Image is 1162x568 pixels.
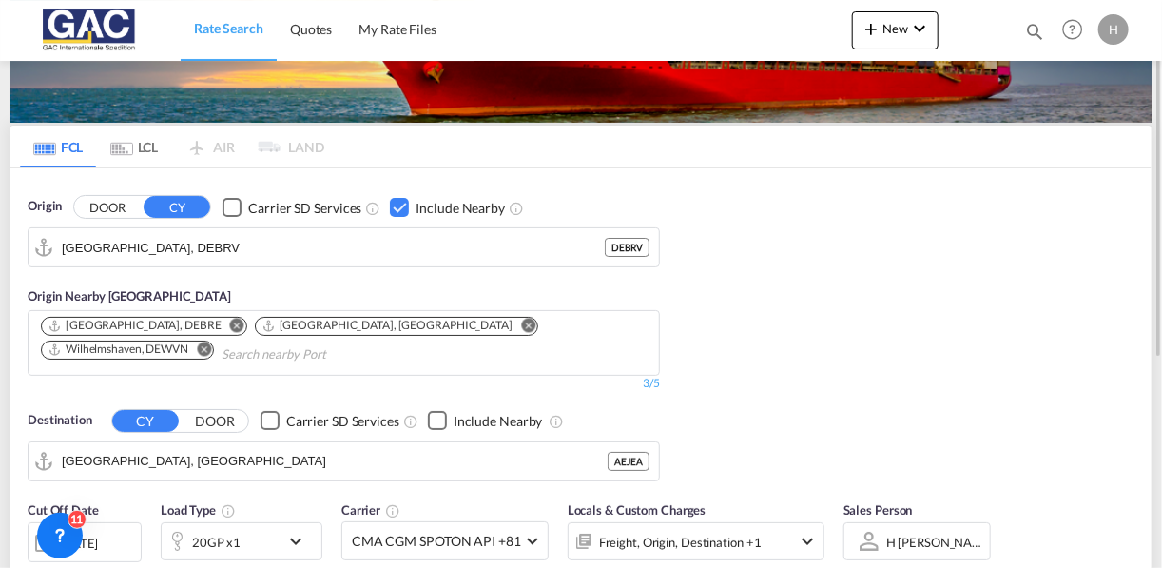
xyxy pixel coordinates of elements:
[1098,14,1129,45] div: H
[352,532,521,551] span: CMA CGM SPOTON API +81
[248,199,361,218] div: Carrier SD Services
[29,9,157,51] img: 9f305d00dc7b11eeb4548362177db9c3.png
[194,20,263,36] span: Rate Search
[29,228,659,266] md-input-container: Bremerhaven, DEBRV
[222,340,402,370] input: Search nearby Port
[509,318,537,337] button: Remove
[48,342,192,358] div: Press delete to remove this chip.
[182,410,248,432] button: DOOR
[38,311,649,370] md-chips-wrap: Chips container. Use arrow keys to select chips.
[852,11,939,49] button: icon-plus 400-fgNewicon-chevron-down
[192,529,241,556] div: 20GP x1
[144,196,210,218] button: CY
[599,529,762,556] div: Freight Origin Destination Factory Stuffing
[28,411,92,430] span: Destination
[290,21,332,37] span: Quotes
[74,197,141,219] button: DOOR
[48,318,225,334] div: Press delete to remove this chip.
[796,530,819,553] md-icon: icon-chevron-down
[454,412,543,431] div: Include Nearby
[62,447,608,476] input: Search by Port
[608,452,649,471] div: AEJEA
[221,503,236,519] md-icon: icon-information-outline
[261,318,513,334] div: Hamburg, DEHAM
[549,414,564,429] md-icon: Unchecked: Ignores neighbouring ports when fetching rates.Checked : Includes neighbouring ports w...
[28,502,99,518] span: Cut Off Date
[20,126,96,167] md-tab-item: FCL
[261,411,399,431] md-checkbox: Checkbox No Ink
[843,502,913,518] span: Sales Person
[223,197,361,217] md-checkbox: Checkbox No Ink
[390,197,505,217] md-checkbox: Checkbox No Ink
[428,411,543,431] md-checkbox: Checkbox No Ink
[1024,21,1045,42] md-icon: icon-magnify
[218,318,246,337] button: Remove
[860,17,882,40] md-icon: icon-plus 400-fg
[62,233,605,262] input: Search by Port
[161,522,322,560] div: 20GP x1icon-chevron-down
[884,528,985,556] md-select: Sales Person: H menze
[1024,21,1045,49] div: icon-magnify
[1056,13,1098,48] div: Help
[860,21,931,36] span: New
[284,530,317,553] md-icon: icon-chevron-down
[286,412,399,431] div: Carrier SD Services
[908,17,931,40] md-icon: icon-chevron-down
[28,288,231,304] span: Origin Nearby [GEOGRAPHIC_DATA]
[184,342,213,361] button: Remove
[886,535,996,550] div: H [PERSON_NAME]
[48,342,188,358] div: Wilhelmshaven, DEWVN
[161,502,236,518] span: Load Type
[416,199,505,218] div: Include Nearby
[385,503,400,519] md-icon: The selected Trucker/Carrierwill be displayed in the rate results If the rates are from another f...
[403,414,418,429] md-icon: Unchecked: Search for CY (Container Yard) services for all selected carriers.Checked : Search for...
[1056,13,1089,46] span: Help
[48,318,222,334] div: Bremen, DEBRE
[96,126,172,167] md-tab-item: LCL
[28,197,62,216] span: Origin
[568,502,707,518] span: Locals & Custom Charges
[509,201,524,216] md-icon: Unchecked: Ignores neighbouring ports when fetching rates.Checked : Includes neighbouring ports w...
[643,376,660,392] div: 3/5
[28,522,142,562] div: [DATE]
[365,201,380,216] md-icon: Unchecked: Search for CY (Container Yard) services for all selected carriers.Checked : Search for...
[568,522,824,560] div: Freight Origin Destination Factory Stuffingicon-chevron-down
[20,126,324,167] md-pagination-wrapper: Use the left and right arrow keys to navigate between tabs
[358,21,436,37] span: My Rate Files
[112,410,179,432] button: CY
[261,318,516,334] div: Press delete to remove this chip.
[341,502,400,518] span: Carrier
[605,238,649,257] div: DEBRV
[29,442,659,480] md-input-container: Jebel Ali, AEJEA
